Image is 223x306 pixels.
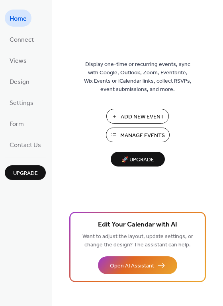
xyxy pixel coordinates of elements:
[5,31,39,48] a: Connect
[10,118,24,130] span: Form
[84,60,192,94] span: Display one-time or recurring events, sync with Google, Outlook, Zoom, Eventbrite, Wix Events or ...
[110,262,154,270] span: Open AI Assistant
[5,52,31,69] a: Views
[115,155,160,165] span: 🚀 Upgrade
[10,97,33,109] span: Settings
[106,128,170,142] button: Manage Events
[10,76,29,88] span: Design
[120,132,165,140] span: Manage Events
[10,55,27,67] span: Views
[106,109,169,124] button: Add New Event
[10,139,41,151] span: Contact Us
[82,231,193,250] span: Want to adjust the layout, update settings, or change the design? The assistant can help.
[10,34,34,46] span: Connect
[98,256,177,274] button: Open AI Assistant
[98,219,177,230] span: Edit Your Calendar with AI
[5,94,38,111] a: Settings
[5,136,46,153] a: Contact Us
[121,113,164,121] span: Add New Event
[10,13,27,25] span: Home
[111,152,165,167] button: 🚀 Upgrade
[5,165,46,180] button: Upgrade
[5,10,31,27] a: Home
[5,115,29,132] a: Form
[13,169,38,178] span: Upgrade
[5,73,34,90] a: Design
